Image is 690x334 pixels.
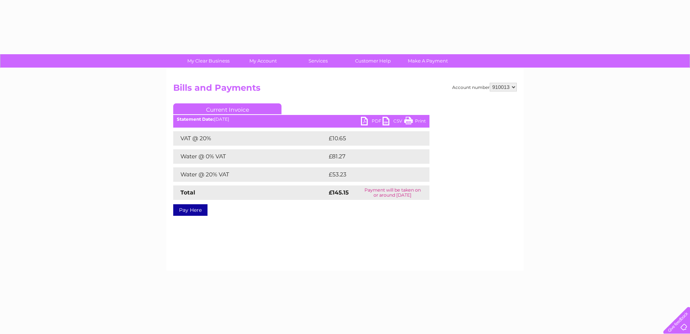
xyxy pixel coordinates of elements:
[329,189,349,196] strong: £145.15
[398,54,458,68] a: Make A Payment
[173,167,327,182] td: Water @ 20% VAT
[361,117,383,127] a: PDF
[173,131,327,146] td: VAT @ 20%
[173,204,208,216] a: Pay Here
[173,83,517,97] h2: Bills and Payments
[404,117,426,127] a: Print
[383,117,404,127] a: CSV
[180,189,195,196] strong: Total
[356,185,429,200] td: Payment will be taken on or around [DATE]
[233,54,293,68] a: My Account
[452,83,517,91] div: Account number
[173,103,281,114] a: Current Invoice
[327,131,414,146] td: £10.65
[173,117,429,122] div: [DATE]
[327,167,415,182] td: £53.23
[179,54,238,68] a: My Clear Business
[288,54,348,68] a: Services
[177,116,214,122] b: Statement Date:
[173,149,327,164] td: Water @ 0% VAT
[343,54,403,68] a: Customer Help
[327,149,414,164] td: £81.27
